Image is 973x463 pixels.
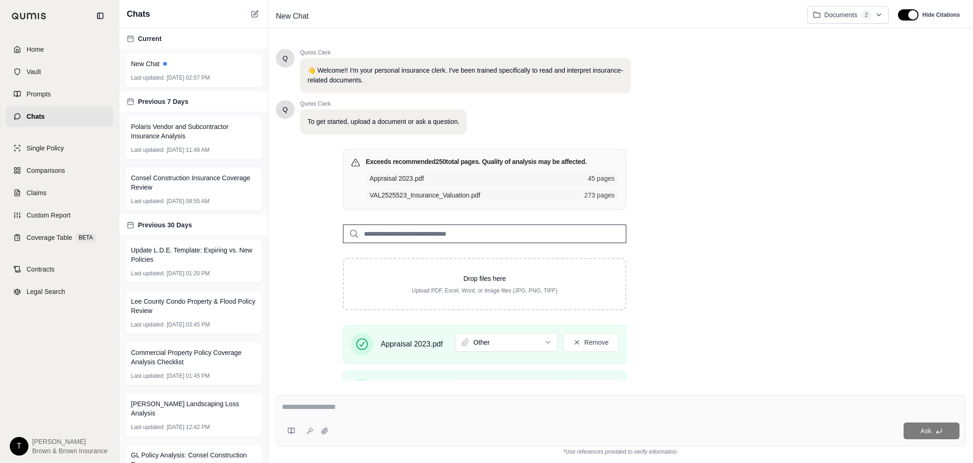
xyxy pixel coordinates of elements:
[138,34,162,43] span: Current
[131,245,256,264] span: Update L.D.E. Template: Expiring vs. New Policies
[131,423,165,431] span: Last updated:
[131,297,256,315] span: Lee County Condo Property & Flood Policy Review
[138,97,188,106] span: Previous 7 Days
[6,61,113,82] a: Vault
[131,321,165,328] span: Last updated:
[167,197,210,205] span: [DATE] 08:55 AM
[131,59,159,68] span: New Chat
[922,11,960,19] span: Hide Citations
[283,54,288,63] span: Hello
[27,166,65,175] span: Comparisons
[27,188,47,197] span: Claims
[283,105,288,114] span: Hello
[366,157,587,166] h3: Exceeds recommended 250 total pages. Quality of analysis may be affected.
[904,422,959,439] button: Ask
[131,74,165,82] span: Last updated:
[807,6,889,24] button: Documents2
[584,191,615,200] span: 273 pages
[167,74,210,82] span: [DATE] 02:57 PM
[167,423,210,431] span: [DATE] 12:42 PM
[131,372,165,380] span: Last updated:
[276,446,966,456] div: *Use references provided to verify information.
[824,10,857,20] span: Documents
[167,270,210,277] span: [DATE] 01:20 PM
[27,287,65,296] span: Legal Search
[138,220,192,230] span: Previous 30 Days
[6,84,113,104] a: Prompts
[588,174,615,183] span: 45 pages
[381,339,443,350] span: Appraisal 2023.pdf
[6,183,113,203] a: Claims
[27,89,51,99] span: Prompts
[32,437,108,446] span: [PERSON_NAME]
[76,233,96,242] span: BETA
[300,49,631,56] span: Qumis Clerk
[32,446,108,456] span: Brown & Brown Insurance
[27,67,41,76] span: Vault
[6,160,113,181] a: Comparisons
[359,287,610,294] p: Upload PDF, Excel, Word, or image files (JPG, PNG, TIFF)
[861,10,872,20] span: 2
[6,259,113,279] a: Contracts
[563,379,618,397] button: Remove
[27,265,55,274] span: Contracts
[131,270,165,277] span: Last updated:
[131,122,256,141] span: Polaris Vendor and Subcontractor Insurance Analysis
[10,437,28,456] div: T
[167,321,210,328] span: [DATE] 03:45 PM
[131,173,256,192] span: Consel Construction Insurance Coverage Review
[6,106,113,127] a: Chats
[300,100,467,108] span: Qumis Clerk
[127,7,150,20] span: Chats
[370,174,582,183] span: Appraisal 2023.pdf
[6,227,113,248] a: Coverage TableBETA
[167,146,210,154] span: [DATE] 11:48 AM
[6,39,113,60] a: Home
[131,146,165,154] span: Last updated:
[12,13,47,20] img: Qumis Logo
[6,138,113,158] a: Single Policy
[131,197,165,205] span: Last updated:
[6,205,113,225] a: Custom Report
[249,8,260,20] button: New Chat
[27,45,44,54] span: Home
[27,233,72,242] span: Coverage Table
[27,211,70,220] span: Custom Report
[131,348,256,367] span: Commercial Property Policy Coverage Analysis Checklist
[308,117,459,127] p: To get started, upload a document or ask a question.
[370,191,579,200] span: VAL2525523_Insurance_Valuation.pdf
[308,66,624,85] p: 👋 Welcome!! I'm your personal insurance clerk. I've been trained specifically to read and interpr...
[27,143,64,153] span: Single Policy
[272,9,312,24] span: New Chat
[6,281,113,302] a: Legal Search
[27,112,45,121] span: Chats
[93,8,108,23] button: Collapse sidebar
[131,399,256,418] span: [PERSON_NAME] Landscaping Loss Analysis
[563,333,618,352] button: Remove
[920,427,931,435] span: Ask
[272,9,800,24] div: Edit Title
[167,372,210,380] span: [DATE] 01:45 PM
[359,274,610,283] p: Drop files here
